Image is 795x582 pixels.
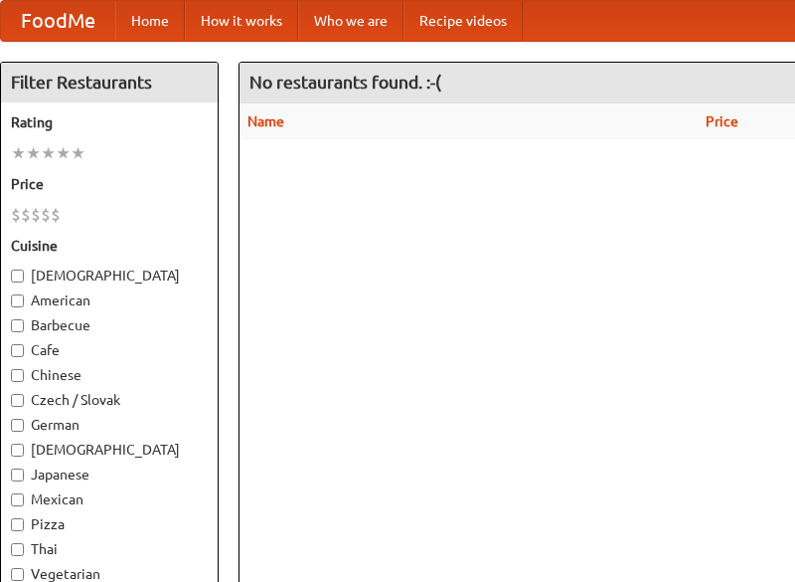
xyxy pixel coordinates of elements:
label: Cafe [11,340,208,360]
li: ★ [56,142,71,164]
input: German [11,419,24,432]
label: [DEMOGRAPHIC_DATA] [11,440,208,460]
input: Thai [11,543,24,556]
label: American [11,291,208,310]
label: Czech / Slovak [11,390,208,410]
input: Mexican [11,493,24,506]
input: Japanese [11,469,24,482]
a: FoodMe [1,1,115,41]
input: Pizza [11,518,24,531]
li: $ [31,204,41,226]
li: $ [21,204,31,226]
h5: Cuisine [11,236,208,256]
label: Pizza [11,514,208,534]
label: German [11,415,208,435]
input: [DEMOGRAPHIC_DATA] [11,270,24,283]
li: ★ [26,142,41,164]
input: Chinese [11,369,24,382]
h4: Filter Restaurants [1,63,218,102]
input: Czech / Slovak [11,394,24,407]
label: [DEMOGRAPHIC_DATA] [11,266,208,286]
li: $ [41,204,51,226]
a: Name [247,113,284,129]
li: $ [11,204,21,226]
label: Thai [11,539,208,559]
label: Japanese [11,465,208,485]
ng-pluralize: No restaurants found. :-( [249,73,441,92]
label: Barbecue [11,315,208,335]
a: Recipe videos [403,1,523,41]
label: Chinese [11,365,208,385]
a: Who we are [298,1,403,41]
a: How it works [185,1,298,41]
li: ★ [41,142,56,164]
input: Barbecue [11,319,24,332]
a: Home [115,1,185,41]
label: Mexican [11,489,208,509]
input: Vegetarian [11,568,24,581]
a: Price [706,113,738,129]
input: American [11,294,24,307]
h5: Rating [11,112,208,132]
li: $ [51,204,61,226]
input: Cafe [11,344,24,357]
li: ★ [11,142,26,164]
li: ★ [71,142,85,164]
h5: Price [11,174,208,194]
input: [DEMOGRAPHIC_DATA] [11,444,24,457]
